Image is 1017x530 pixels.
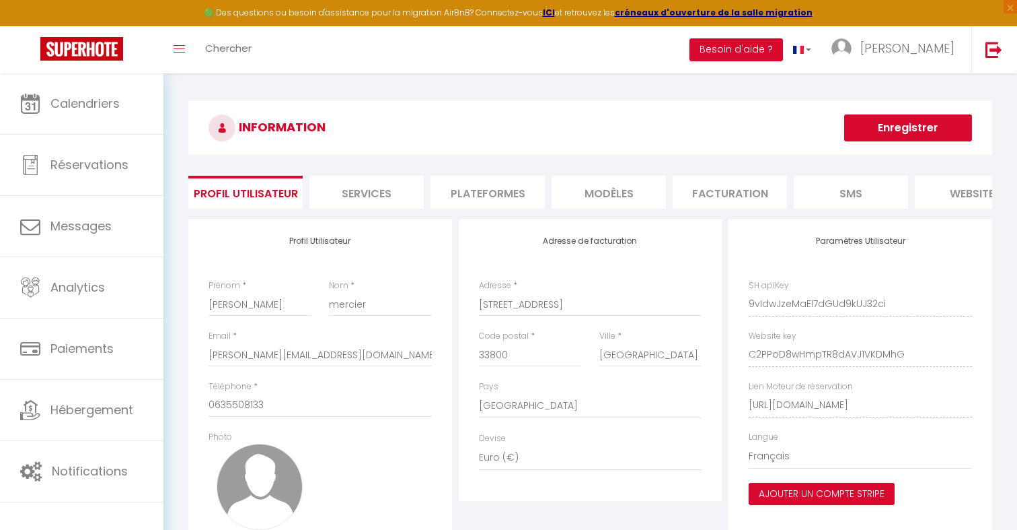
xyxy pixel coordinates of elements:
[479,432,506,445] label: Devise
[188,101,992,155] h3: INFORMATION
[479,330,529,343] label: Code postal
[479,380,498,393] label: Pays
[50,218,112,234] span: Messages
[209,431,232,444] label: Photo
[599,330,615,343] label: Ville
[831,38,852,59] img: ...
[860,40,954,57] span: [PERSON_NAME]
[52,463,128,479] span: Notifications
[430,176,545,209] li: Plateformes
[209,236,432,246] h4: Profil Utilisateur
[749,236,972,246] h4: Paramètres Utilisateur
[40,37,123,61] img: Super Booking
[209,330,231,343] label: Email
[821,26,971,73] a: ... [PERSON_NAME]
[50,401,133,418] span: Hébergement
[985,41,1002,58] img: logout
[50,340,114,357] span: Paiements
[50,156,128,173] span: Réservations
[749,483,895,506] button: Ajouter un compte Stripe
[309,176,424,209] li: Services
[543,7,555,18] a: ICI
[50,279,105,296] span: Analytics
[188,176,303,209] li: Profil Utilisateur
[689,38,783,61] button: Besoin d'aide ?
[50,95,120,112] span: Calendriers
[673,176,787,209] li: Facturation
[749,279,789,292] label: SH apiKey
[844,114,972,141] button: Enregistrer
[479,236,702,246] h4: Adresse de facturation
[329,279,348,292] label: Nom
[749,330,796,343] label: Website key
[209,380,252,393] label: Téléphone
[209,279,240,292] label: Prénom
[195,26,262,73] a: Chercher
[615,7,813,18] a: créneaux d'ouverture de la salle migration
[205,41,252,55] span: Chercher
[479,279,511,292] label: Adresse
[552,176,666,209] li: MODÈLES
[749,380,853,393] label: Lien Moteur de réservation
[217,444,303,530] img: avatar.png
[794,176,908,209] li: SMS
[749,431,778,444] label: Langue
